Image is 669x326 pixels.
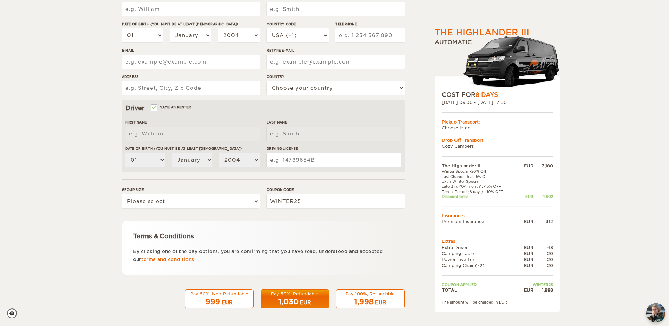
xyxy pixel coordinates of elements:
[354,298,374,306] span: 1,998
[475,92,498,99] span: 8 Days
[335,28,404,42] input: e.g. 1 234 567 890
[442,119,553,125] div: Pickup Transport:
[442,213,553,219] td: Insurances
[300,299,311,306] div: EUR
[442,262,517,268] td: Camping Chair (x2)
[133,247,393,264] p: By clicking one of the pay options, you are confirming that you have read, understood and accepte...
[533,245,553,251] div: 48
[442,137,553,143] div: Drop Off Transport:
[336,289,405,309] button: Pay 100%, Refundable 1,998 EUR
[442,99,553,105] div: [DATE] 09:00 - [DATE] 17:00
[151,104,191,111] label: Same as renter
[442,257,517,262] td: Power inverter
[442,174,517,179] td: Last Chance Deal -5% OFF
[517,262,533,268] div: EUR
[335,21,404,27] label: Telephone
[442,251,517,257] td: Camping Table
[517,163,533,169] div: EUR
[442,245,517,251] td: Extra Driver
[533,262,553,268] div: 20
[151,106,156,111] input: Same as renter
[190,291,249,297] div: Pay 50%, Non-Refundable
[442,143,553,149] td: Cozy Campers
[222,299,233,306] div: EUR
[267,127,401,141] input: e.g. Smith
[125,120,260,125] label: First Name
[133,232,393,240] div: Terms & Conditions
[517,282,553,287] td: WINTER25
[435,27,529,39] div: The Highlander III
[267,2,404,16] input: e.g. Smith
[646,303,665,322] img: Freyja at Cozy Campers
[267,55,404,69] input: e.g. example@example.com
[122,21,260,27] label: Date of birth (You must be at least [DEMOGRAPHIC_DATA])
[442,189,517,194] td: Rental Period (8 days): -10% OFF
[533,194,553,199] div: -1,602
[267,187,404,192] label: Coupon code
[125,104,401,112] div: Driver
[442,287,517,293] td: TOTAL
[435,39,560,91] div: Automatic
[267,120,401,125] label: Last Name
[442,125,553,131] td: Choose later
[122,2,260,16] input: e.g. William
[267,48,404,53] label: Retype E-mail
[533,287,553,293] div: 1,998
[122,74,260,79] label: Address
[442,239,553,245] td: Extras
[341,291,400,297] div: Pay 100%, Refundable
[375,299,386,306] div: EUR
[517,194,533,199] div: EUR
[442,184,517,189] td: Late Bird (0-1 month): -15% OFF
[442,179,517,184] td: Extra Winter Special
[122,48,260,53] label: E-mail
[265,291,324,297] div: Pay 50%, Refundable
[442,282,517,287] td: Coupon applied
[122,81,260,95] input: e.g. Street, City, Zip Code
[442,300,553,305] div: The amount will be charged in EUR
[7,308,21,318] a: Cookie settings
[278,298,299,306] span: 1,030
[267,153,401,167] input: e.g. 14789654B
[122,55,260,69] input: e.g. example@example.com
[533,251,553,257] div: 20
[533,163,553,169] div: 3,180
[185,289,254,309] button: Pay 50%, Non-Refundable 999 EUR
[463,33,560,91] img: stor-langur-4.png
[517,245,533,251] div: EUR
[442,219,517,225] td: Premium Insurance
[125,146,260,151] label: Date of birth (You must be at least [DEMOGRAPHIC_DATA])
[646,303,665,322] button: chat-button
[267,146,401,151] label: Driving License
[261,289,329,309] button: Pay 50%, Refundable 1,030 EUR
[533,219,553,225] div: 312
[517,257,533,262] div: EUR
[442,91,553,99] div: COST FOR
[517,251,533,257] div: EUR
[517,219,533,225] div: EUR
[205,298,220,306] span: 999
[442,169,517,174] td: Winter Special -20% Off
[442,194,517,199] td: Discount total
[517,287,533,293] div: EUR
[125,127,260,141] input: e.g. William
[122,187,260,192] label: Group size
[141,257,194,262] a: terms and conditions
[267,21,328,27] label: Country Code
[442,163,517,169] td: The Highlander III
[533,257,553,262] div: 20
[267,74,404,79] label: Country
